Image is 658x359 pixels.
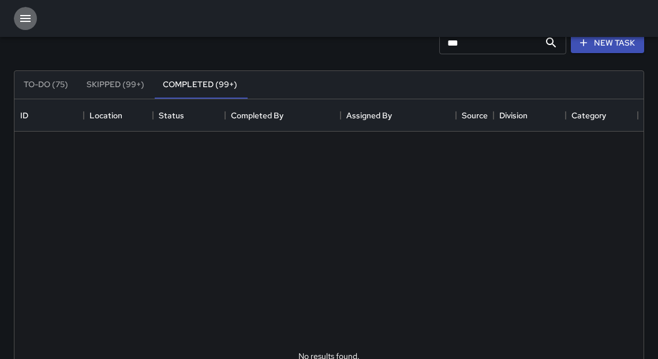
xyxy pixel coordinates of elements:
[571,99,606,132] div: Category
[456,99,493,132] div: Source
[84,99,153,132] div: Location
[14,99,84,132] div: ID
[566,99,638,132] div: Category
[493,99,566,132] div: Division
[346,99,392,132] div: Assigned By
[341,99,456,132] div: Assigned By
[231,99,283,132] div: Completed By
[154,71,246,99] button: Completed (99+)
[462,99,488,132] div: Source
[14,71,77,99] button: To-Do (75)
[225,99,341,132] div: Completed By
[159,99,184,132] div: Status
[499,99,528,132] div: Division
[153,99,225,132] div: Status
[89,99,122,132] div: Location
[77,71,154,99] button: Skipped (99+)
[571,32,644,54] button: New Task
[20,99,28,132] div: ID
